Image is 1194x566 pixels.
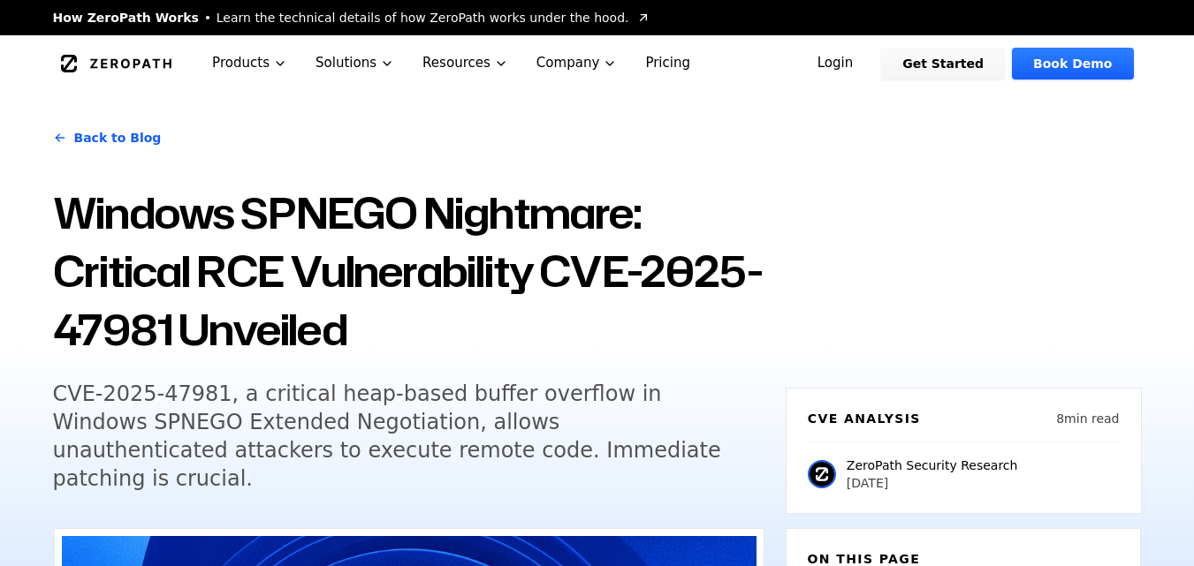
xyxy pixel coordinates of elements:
button: Solutions [301,35,408,91]
nav: Global [32,35,1163,91]
h6: CVE Analysis [808,410,921,427]
p: [DATE] [847,474,1018,492]
button: Resources [408,35,522,91]
img: ZeroPath Security Research [808,460,836,488]
button: Products [198,35,301,91]
button: Company [522,35,632,91]
a: Login [796,48,875,79]
a: Book Demo [1012,48,1133,79]
h5: CVE-2025-47981, a critical heap-based buffer overflow in Windows SPNEGO Extended Negotiation, all... [53,380,732,493]
a: Back to Blog [53,113,162,162]
p: 8 min read [1056,410,1119,427]
a: How ZeroPath WorksLearn the technical details of how ZeroPath works under the hood. [53,9,650,26]
a: Get Started [881,48,1005,79]
span: How ZeroPath Works [53,9,199,26]
span: Learn the technical details of how ZeroPath works under the hood. [217,9,629,26]
a: Pricing [631,35,704,91]
p: ZeroPath Security Research [847,457,1018,474]
h1: Windows SPNEGO Nightmare: Critical RCE Vulnerability CVE-2025-47981 Unveiled [53,184,764,358]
